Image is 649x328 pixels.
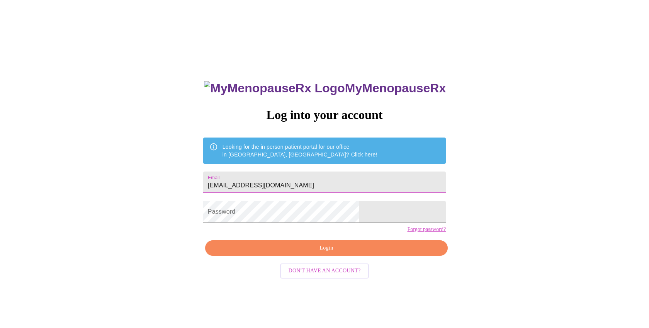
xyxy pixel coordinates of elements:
[205,240,448,256] button: Login
[223,140,377,161] div: Looking for the in person patient portal for our office in [GEOGRAPHIC_DATA], [GEOGRAPHIC_DATA]?
[204,81,446,95] h3: MyMenopauseRx
[214,243,439,253] span: Login
[289,266,361,276] span: Don't have an account?
[351,151,377,158] a: Click here!
[407,226,446,233] a: Forgot password?
[203,108,446,122] h3: Log into your account
[278,267,371,274] a: Don't have an account?
[204,81,345,95] img: MyMenopauseRx Logo
[280,263,369,279] button: Don't have an account?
